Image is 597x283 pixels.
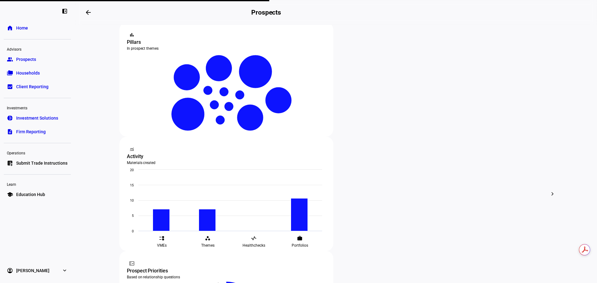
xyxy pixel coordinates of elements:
[130,168,134,172] text: 20
[4,126,71,138] a: descriptionFirm Reporting
[127,267,326,275] div: Prospect Priorities
[7,129,13,135] eth-mat-symbol: description
[16,25,28,31] span: Home
[549,190,556,198] mat-icon: chevron_right
[205,235,211,241] eth-mat-symbol: workspaces
[127,275,326,280] div: Based on relationship questions
[297,235,303,241] eth-mat-symbol: work
[129,146,135,152] mat-icon: monitoring
[129,32,135,38] mat-icon: bar_chart
[4,112,71,124] a: pie_chartInvestment Solutions
[62,8,68,14] eth-mat-symbol: left_panel_close
[4,148,71,157] div: Operations
[16,56,36,62] span: Prospects
[7,56,13,62] eth-mat-symbol: group
[7,115,13,121] eth-mat-symbol: pie_chart
[7,191,13,198] eth-mat-symbol: school
[16,70,40,76] span: Households
[4,180,71,188] div: Learn
[157,243,167,248] span: VMEs
[243,243,265,248] span: Healthchecks
[4,103,71,112] div: Investments
[16,115,58,121] span: Investment Solutions
[159,235,164,241] eth-mat-symbol: event_list
[7,267,13,274] eth-mat-symbol: account_circle
[16,267,49,274] span: [PERSON_NAME]
[4,80,71,93] a: bid_landscapeClient Reporting
[130,183,134,187] text: 15
[7,70,13,76] eth-mat-symbol: folder_copy
[4,67,71,79] a: folder_copyHouseholds
[251,235,257,241] eth-mat-symbol: vital_signs
[292,243,308,248] span: Portfolios
[201,243,215,248] span: Themes
[127,160,326,165] div: Materials created
[16,191,45,198] span: Education Hub
[4,22,71,34] a: homeHome
[62,267,68,274] eth-mat-symbol: expand_more
[132,229,134,233] text: 0
[129,260,135,267] mat-icon: fact_check
[16,129,46,135] span: Firm Reporting
[127,153,326,160] div: Activity
[16,160,67,166] span: Submit Trade Instructions
[4,44,71,53] div: Advisors
[85,9,92,16] mat-icon: arrow_backwards
[127,39,326,46] div: Pillars
[7,84,13,90] eth-mat-symbol: bid_landscape
[16,84,49,90] span: Client Reporting
[4,53,71,66] a: groupProspects
[132,214,134,218] text: 5
[7,160,13,166] eth-mat-symbol: list_alt_add
[130,199,134,203] text: 10
[127,46,326,51] div: In prospect themes
[251,9,281,16] h2: Prospects
[7,25,13,31] eth-mat-symbol: home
